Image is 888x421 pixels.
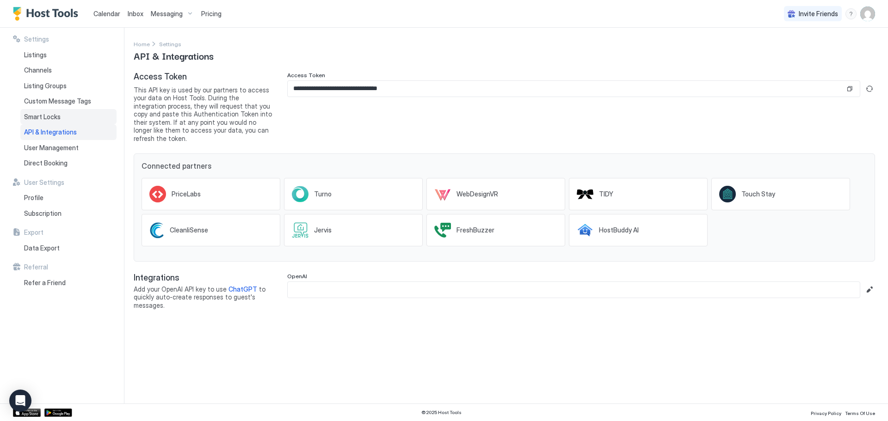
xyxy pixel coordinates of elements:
[93,10,120,18] span: Calendar
[287,273,307,280] span: OpenAI
[20,275,117,291] a: Refer a Friend
[128,10,143,18] span: Inbox
[228,285,257,293] a: ChatGPT
[864,284,875,295] button: Edit
[20,124,117,140] a: API & Integrations
[24,194,43,202] span: Profile
[134,273,272,283] span: Integrations
[599,190,613,198] span: TIDY
[20,93,117,109] a: Custom Message Tags
[134,39,150,49] a: Home
[24,228,43,237] span: Export
[24,51,47,59] span: Listings
[314,226,332,234] span: Jervis
[20,62,117,78] a: Channels
[24,66,52,74] span: Channels
[134,285,272,310] span: Add your OpenAI API key to use to quickly auto-create responses to guest's messages.
[134,39,150,49] div: Breadcrumb
[864,83,875,94] button: Generate new token
[845,410,875,416] span: Terms Of Use
[24,279,66,287] span: Refer a Friend
[159,39,181,49] div: Breadcrumb
[24,244,60,252] span: Data Export
[569,178,708,210] a: TIDY
[201,10,222,18] span: Pricing
[20,240,117,256] a: Data Export
[599,226,639,234] span: HostBuddy AI
[159,39,181,49] a: Settings
[421,409,462,415] span: © 2025 Host Tools
[134,41,150,48] span: Home
[159,41,181,48] span: Settings
[456,226,494,234] span: FreshBuzzer
[24,209,62,218] span: Subscription
[811,410,841,416] span: Privacy Policy
[24,97,91,105] span: Custom Message Tags
[845,8,857,19] div: menu
[456,190,498,198] span: WebDesignVR
[811,408,841,417] a: Privacy Policy
[24,144,79,152] span: User Management
[134,49,214,62] span: API & Integrations
[314,190,332,198] span: Turno
[134,72,272,82] span: Access Token
[20,140,117,156] a: User Management
[170,226,208,234] span: CleanliSense
[845,84,854,93] button: Copy
[20,190,117,206] a: Profile
[20,206,117,221] a: Subscription
[20,47,117,63] a: Listings
[711,178,850,210] a: Touch Stay
[24,35,49,43] span: Settings
[24,159,68,167] span: Direct Booking
[93,9,120,18] a: Calendar
[284,178,423,210] a: Turno
[128,9,143,18] a: Inbox
[24,178,64,187] span: User Settings
[20,78,117,94] a: Listing Groups
[426,214,565,246] a: FreshBuzzer
[142,161,867,171] span: Connected partners
[134,86,272,143] span: This API key is used by our partners to access your data on Host Tools. During the integration pr...
[44,409,72,417] a: Google Play Store
[20,109,117,125] a: Smart Locks
[860,6,875,21] div: User profile
[799,10,838,18] span: Invite Friends
[9,390,31,412] div: Open Intercom Messenger
[20,155,117,171] a: Direct Booking
[288,81,845,97] input: Input Field
[172,190,201,198] span: PriceLabs
[24,113,61,121] span: Smart Locks
[569,214,708,246] a: HostBuddy AI
[13,7,82,21] a: Host Tools Logo
[284,214,423,246] a: Jervis
[142,178,280,210] a: PriceLabs
[13,409,41,417] a: App Store
[24,128,77,136] span: API & Integrations
[24,263,48,271] span: Referral
[426,178,565,210] a: WebDesignVR
[287,72,325,79] span: Access Token
[741,190,775,198] span: Touch Stay
[288,282,860,298] input: Input Field
[151,10,183,18] span: Messaging
[24,82,67,90] span: Listing Groups
[142,214,280,246] a: CleanliSense
[845,408,875,417] a: Terms Of Use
